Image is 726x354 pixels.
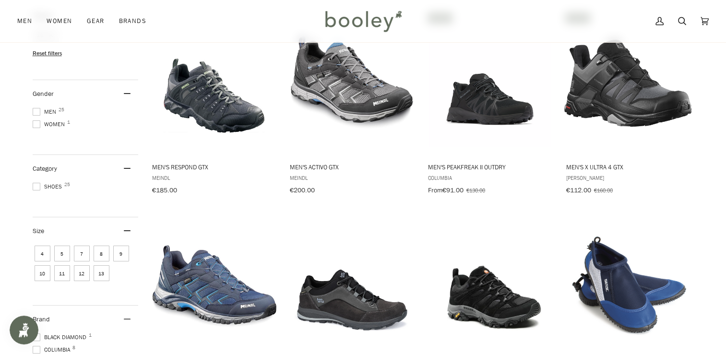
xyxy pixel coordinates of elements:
span: Women [33,120,68,129]
span: [PERSON_NAME] [566,174,690,182]
span: Size: 10 [35,265,50,281]
span: Size: 9 [113,246,129,261]
span: Columbia [428,174,552,182]
span: 25 [59,107,64,112]
span: Meindl [152,174,276,182]
img: Men's Respond GTX Anthracite / Lemon - Booley Galway [151,20,278,147]
span: Gender [33,89,54,98]
span: Size: 13 [94,265,109,281]
span: €130.00 [466,186,485,194]
span: Black Diamond [33,333,89,342]
span: Category [33,164,57,173]
span: €91.00 [442,186,464,195]
span: Size: 5 [54,246,70,261]
a: Men's Activo GTX [288,12,416,198]
span: Men's Peakfreak II OutDry [428,163,552,171]
span: €112.00 [566,186,591,195]
img: Merrell Men's Moab 3 GTX Black / Grey - Booley Galway [427,223,554,350]
span: Size: 4 [35,246,50,261]
span: €200.00 [290,186,315,195]
span: Reset filters [33,49,62,58]
span: Size: 11 [54,265,70,281]
img: Salomon Men's X Ultra 4 GTX Magnet / Black / Monument - Booley Galway [564,20,691,147]
img: Men's Activo GTX Anthrazit / Ozean - Booley Galway [288,20,416,147]
span: 1 [89,333,92,338]
img: Columbia Men's Peakfreak II OutDry Black/Shark - Booley Galway [427,20,554,147]
span: €160.00 [594,186,612,194]
span: From [428,186,442,195]
span: Men's X Ultra 4 GTX [566,163,690,171]
span: Brands [119,16,146,26]
img: Men's Caribe GTX Marine / Blue - Booley Galway [151,223,278,350]
span: Gear [87,16,105,26]
span: Men's Respond GTX [152,163,276,171]
span: Size: 8 [94,246,109,261]
span: 1 [67,120,70,125]
span: Size [33,226,44,236]
span: Shoes [33,182,65,191]
span: €185.00 [152,186,177,195]
span: Size: 12 [74,265,90,281]
span: Columbia [33,345,73,354]
span: Men's Activo GTX [290,163,414,171]
a: Men's Peakfreak II OutDry [427,12,554,198]
a: Men's X Ultra 4 GTX [564,12,691,198]
a: Men's Respond GTX [151,12,278,198]
span: 8 [72,345,75,350]
span: Meindl [290,174,414,182]
img: Booley [321,7,405,35]
span: Brand [33,315,50,324]
img: Men's Banks Low GTX Asphalt / Black - Booley Galway [288,223,416,350]
span: Size: 7 [74,246,90,261]
img: Seac Reef Aquashoes Blue - Booley Galway [564,223,691,350]
span: Men [33,107,59,116]
span: 25 [64,182,70,187]
span: Women [47,16,72,26]
span: Men [17,16,32,26]
li: Reset filters [33,49,138,58]
iframe: Button to open loyalty program pop-up [10,316,38,344]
